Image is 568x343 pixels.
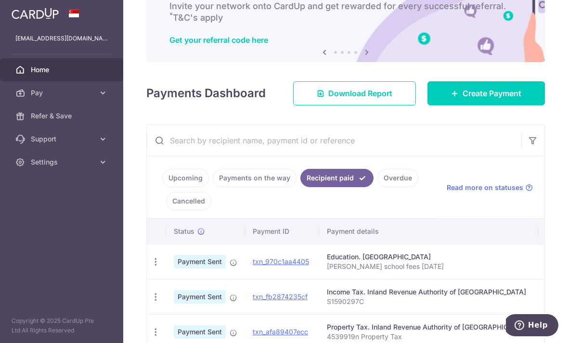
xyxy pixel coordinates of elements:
[253,292,308,301] a: txn_fb2874235cf
[327,297,530,306] p: S1590297C
[169,35,268,45] a: Get your referral code here
[174,227,194,236] span: Status
[213,169,297,187] a: Payments on the way
[463,88,521,99] span: Create Payment
[31,157,94,167] span: Settings
[506,314,558,338] iframe: Opens a widget where you can find more information
[174,255,226,268] span: Payment Sent
[447,183,523,192] span: Read more on statuses
[253,328,308,336] a: txn_afa89407ecc
[146,85,266,102] h4: Payments Dashboard
[174,290,226,304] span: Payment Sent
[147,125,521,156] input: Search by recipient name, payment id or reference
[427,81,545,105] a: Create Payment
[162,169,209,187] a: Upcoming
[327,287,530,297] div: Income Tax. Inland Revenue Authority of [GEOGRAPHIC_DATA]
[327,262,530,271] p: [PERSON_NAME] school fees [DATE]
[31,65,94,75] span: Home
[327,252,530,262] div: Education. [GEOGRAPHIC_DATA]
[300,169,374,187] a: Recipient paid
[253,257,309,266] a: txn_970c1aa4405
[319,219,538,244] th: Payment details
[328,88,392,99] span: Download Report
[31,111,94,121] span: Refer & Save
[166,192,211,210] a: Cancelled
[31,134,94,144] span: Support
[174,325,226,339] span: Payment Sent
[15,34,108,43] p: [EMAIL_ADDRESS][DOMAIN_NAME]
[31,88,94,98] span: Pay
[327,332,530,342] p: 4539919n Property Tax
[12,8,59,19] img: CardUp
[377,169,418,187] a: Overdue
[245,219,319,244] th: Payment ID
[327,322,530,332] div: Property Tax. Inland Revenue Authority of [GEOGRAPHIC_DATA]
[169,0,522,24] h6: Invite your network onto CardUp and get rewarded for every successful referral. T&C's apply
[293,81,416,105] a: Download Report
[447,183,533,192] a: Read more on statuses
